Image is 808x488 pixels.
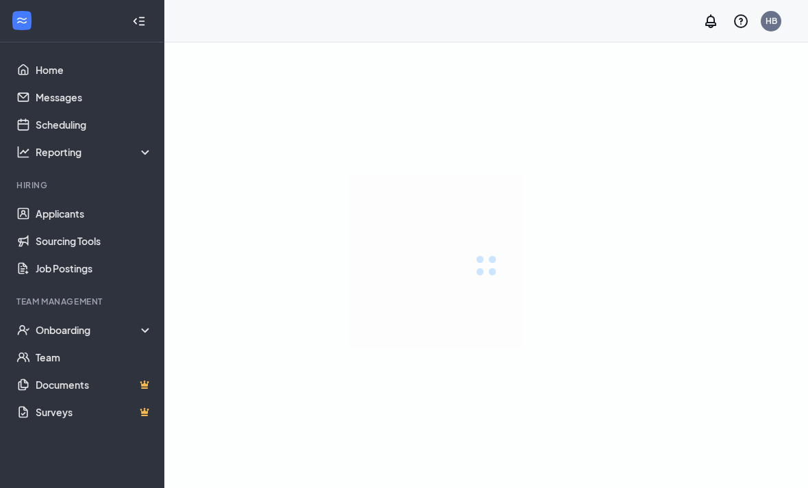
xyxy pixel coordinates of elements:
svg: WorkstreamLogo [15,14,29,27]
a: DocumentsCrown [36,371,153,398]
div: Hiring [16,179,150,191]
a: Scheduling [36,111,153,138]
a: Sourcing Tools [36,227,153,255]
svg: Notifications [703,13,719,29]
svg: Collapse [132,14,146,28]
svg: QuestionInfo [733,13,749,29]
svg: UserCheck [16,323,30,337]
a: Applicants [36,200,153,227]
a: Team [36,344,153,371]
div: HB [766,15,777,27]
a: Messages [36,84,153,111]
a: Job Postings [36,255,153,282]
a: SurveysCrown [36,398,153,426]
div: Team Management [16,296,150,307]
div: Reporting [36,145,153,159]
a: Home [36,56,153,84]
svg: Analysis [16,145,30,159]
div: Onboarding [36,323,153,337]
